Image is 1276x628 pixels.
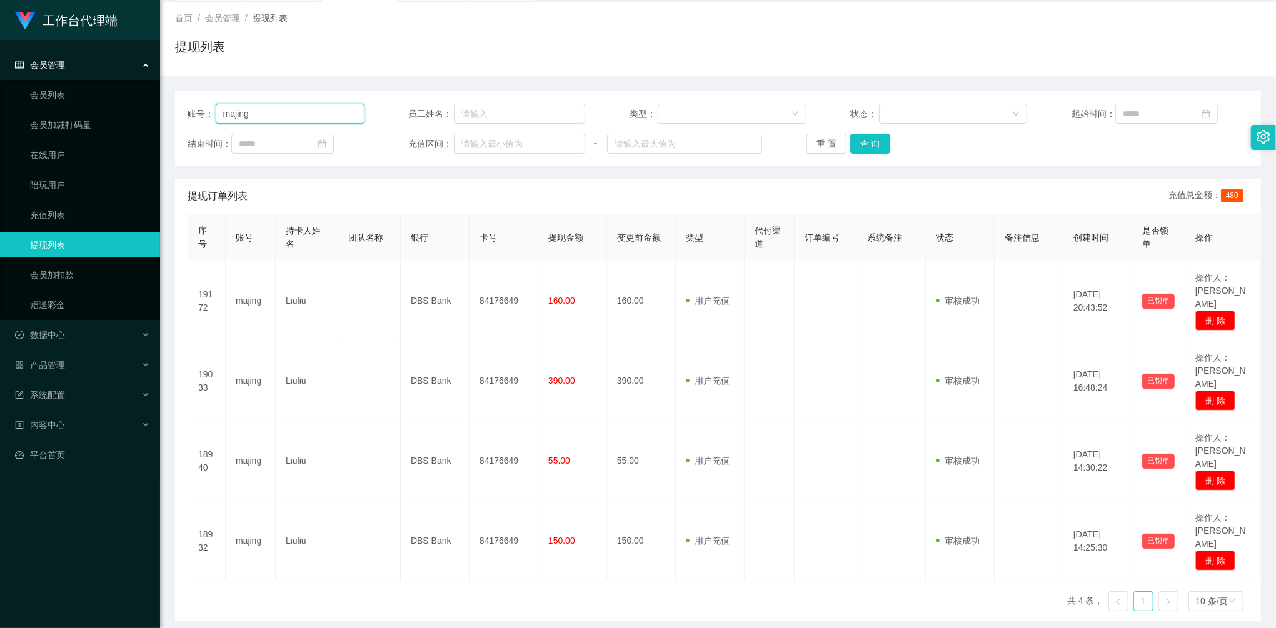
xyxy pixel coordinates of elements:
span: 类型 [686,232,703,242]
td: 84176649 [470,341,538,421]
span: 系统备注 [867,232,902,242]
a: 在线用户 [30,142,150,167]
td: 84176649 [470,421,538,501]
h1: 工作台代理端 [43,1,118,41]
td: [DATE] 14:30:22 [1063,421,1132,501]
i: 图标: calendar [1202,109,1210,118]
button: 已锁单 [1142,294,1175,309]
span: 首页 [175,13,193,23]
input: 请输入最大值为 [607,134,762,154]
span: ~ [585,137,607,151]
span: 用户充值 [686,456,730,466]
span: 数据中心 [15,330,65,340]
td: 84176649 [470,261,538,341]
td: 19033 [188,341,226,421]
a: 提现列表 [30,232,150,257]
a: 会员加扣款 [30,262,150,287]
button: 删 除 [1195,471,1235,491]
span: / [245,13,248,23]
span: 账号 [236,232,253,242]
td: DBS Bank [401,501,470,581]
span: 操作人：[PERSON_NAME] [1195,272,1246,309]
span: 提现列表 [253,13,288,23]
td: Liuliu [276,261,338,341]
td: [DATE] 14:25:30 [1063,501,1132,581]
a: 会员列表 [30,82,150,107]
span: / [198,13,200,23]
li: 上一页 [1108,591,1128,611]
span: 变更前金额 [617,232,661,242]
button: 删 除 [1195,311,1235,331]
span: 系统配置 [15,390,65,400]
td: majing [226,261,276,341]
td: Liuliu [276,501,338,581]
span: 订单编号 [805,232,840,242]
span: 会员管理 [15,60,65,70]
button: 删 除 [1195,551,1235,571]
span: 操作人：[PERSON_NAME] [1195,512,1246,549]
div: 充值总金额： [1168,189,1248,204]
span: 150.00 [548,536,575,546]
i: 图标: left [1115,598,1122,606]
a: 陪玩用户 [30,172,150,197]
i: 图标: appstore-o [15,361,24,369]
td: DBS Bank [401,341,470,421]
button: 已锁单 [1142,454,1175,469]
i: 图标: down [791,110,799,119]
button: 删 除 [1195,391,1235,411]
span: 提现金额 [548,232,583,242]
a: 图标: dashboard平台首页 [15,442,150,467]
td: 390.00 [607,341,676,421]
button: 已锁单 [1142,374,1175,389]
span: 起始时间： [1072,107,1115,121]
span: 团队名称 [348,232,383,242]
button: 查 询 [850,134,890,154]
span: 代付渠道 [755,226,781,249]
span: 用户充值 [686,296,730,306]
i: 图标: setting [1257,130,1270,144]
span: 创建时间 [1073,232,1108,242]
a: 充值列表 [30,202,150,227]
span: 审核成功 [936,296,980,306]
span: 持卡人姓名 [286,226,321,249]
span: 序号 [198,226,207,249]
td: Liuliu [276,341,338,421]
td: 19172 [188,261,226,341]
i: 图标: table [15,61,24,69]
i: 图标: profile [15,421,24,429]
td: 150.00 [607,501,676,581]
span: 账号： [188,107,216,121]
span: 操作人：[PERSON_NAME] [1195,432,1246,469]
td: 84176649 [470,501,538,581]
h1: 提现列表 [175,37,225,56]
span: 状态： [851,107,879,121]
span: 审核成功 [936,456,980,466]
li: 共 4 条， [1067,591,1103,611]
i: 图标: right [1165,598,1172,606]
td: 18932 [188,501,226,581]
i: 图标: form [15,391,24,399]
i: 图标: down [1012,110,1020,119]
a: 会员加减打码量 [30,112,150,137]
a: 工作台代理端 [15,15,118,25]
span: 操作 [1195,232,1213,242]
i: 图标: calendar [318,139,326,148]
i: 图标: check-circle-o [15,331,24,339]
span: 390.00 [548,376,575,386]
span: 是否锁单 [1142,226,1168,249]
span: 160.00 [548,296,575,306]
td: majing [226,421,276,501]
td: Liuliu [276,421,338,501]
td: 55.00 [607,421,676,501]
td: 18940 [188,421,226,501]
span: 审核成功 [936,536,980,546]
input: 请输入 [454,104,586,124]
input: 请输入最小值为 [454,134,586,154]
span: 用户充值 [686,376,730,386]
span: 产品管理 [15,360,65,370]
div: 10 条/页 [1196,592,1228,611]
span: 备注信息 [1005,232,1040,242]
span: 提现订单列表 [188,189,248,204]
span: 审核成功 [936,376,980,386]
i: 图标: down [1228,597,1236,606]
